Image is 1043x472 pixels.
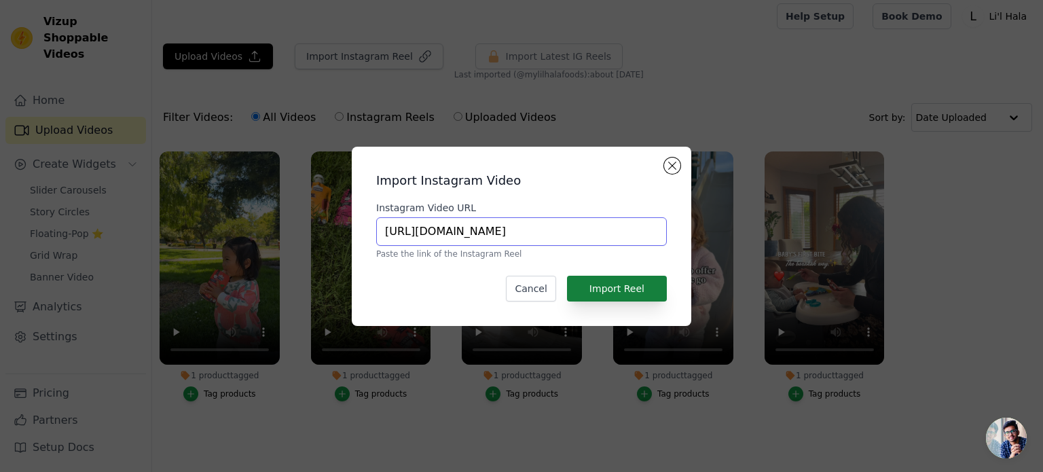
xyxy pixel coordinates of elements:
button: Close modal [664,158,680,174]
button: Cancel [506,276,555,302]
p: Paste the link of the Instagram Reel [376,249,667,259]
a: Open chat [986,418,1027,458]
input: https://www.instagram.com/reel/ABC123/ [376,217,667,246]
h2: Import Instagram Video [376,171,667,190]
label: Instagram Video URL [376,201,667,215]
button: Import Reel [567,276,667,302]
